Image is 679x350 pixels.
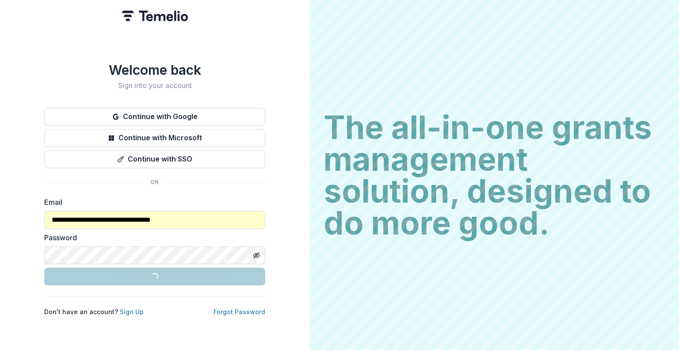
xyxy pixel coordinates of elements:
label: Password [44,232,260,243]
p: Don't have an account? [44,307,144,316]
a: Forgot Password [214,308,265,315]
h2: Sign into your account [44,81,265,90]
label: Email [44,197,260,208]
h1: Welcome back [44,62,265,78]
button: Continue with SSO [44,150,265,168]
img: Temelio [122,11,188,21]
button: Toggle password visibility [249,248,263,262]
button: Continue with Microsoft [44,129,265,147]
button: Continue with Google [44,108,265,126]
a: Sign Up [120,308,144,315]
